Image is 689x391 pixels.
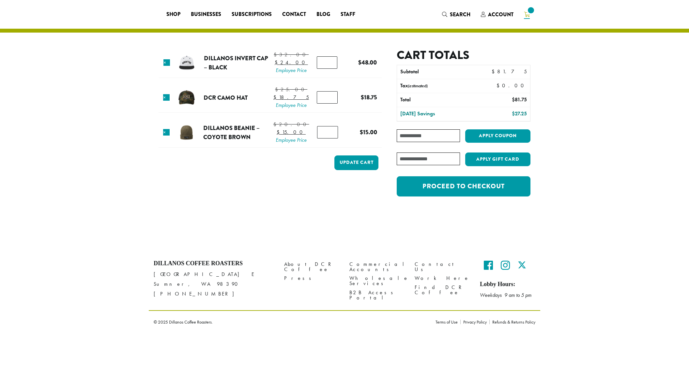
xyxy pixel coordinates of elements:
[154,320,426,324] p: © 2025 Dillanos Coffee Roasters.
[277,129,306,136] bdi: 15.00
[282,10,306,19] span: Contact
[161,9,186,20] a: Shop
[361,93,364,102] span: $
[492,68,497,75] span: $
[460,320,489,324] a: Privacy Policy
[166,10,180,19] span: Shop
[415,260,470,274] a: Contact Us
[275,86,307,93] bdi: 25.00
[360,128,363,137] span: $
[480,281,535,288] h5: Lobby Hours:
[273,101,309,109] span: Employee Price
[450,11,470,18] span: Search
[397,107,477,121] th: [DATE] Savings
[335,9,360,20] a: Staff
[277,129,282,136] span: $
[349,260,405,274] a: Commercial Accounts
[284,274,340,283] a: Press
[317,126,338,138] input: Product quantity
[284,260,340,274] a: About DCR Coffee
[275,59,308,66] bdi: 24.00
[512,96,515,103] span: $
[273,136,309,144] span: Employee Price
[512,96,527,103] bdi: 81.75
[408,83,428,89] small: (estimated)
[497,82,527,89] bdi: 0.00
[204,54,268,72] a: Dillanos Invert Cap – Black
[273,94,279,101] span: $
[415,274,470,283] a: Work Here
[176,122,197,143] img: Dillanos Beanie - Coyote Brown
[465,152,530,166] button: Apply Gift Card
[163,59,170,66] a: Remove this item
[275,86,281,93] span: $
[476,9,519,20] a: Account
[397,65,477,79] th: Subtotal
[277,9,311,20] a: Contact
[349,274,405,288] a: Wholesale Services
[358,58,377,67] bdi: 48.00
[154,260,274,267] h4: Dillanos Coffee Roasters
[358,58,361,67] span: $
[317,91,338,104] input: Product quantity
[415,283,470,297] a: Find DCR Coffee
[226,9,277,20] a: Subscriptions
[232,10,272,19] span: Subscriptions
[273,94,309,101] bdi: 18.75
[154,269,274,299] p: [GEOGRAPHIC_DATA] E Sumner, WA 98390 [PHONE_NUMBER]
[360,128,377,137] bdi: 15.00
[437,9,476,20] a: Search
[204,93,248,102] a: DCR Camo Hat
[480,292,531,298] em: Weekdays 9 am to 5 pm
[512,110,527,117] bdi: 27.25
[317,56,337,69] input: Product quantity
[176,87,197,109] img: DCR Camo Hat
[361,93,377,102] bdi: 18.75
[488,11,513,18] span: Account
[275,59,280,66] span: $
[176,52,197,74] img: Dillanos Invert Cap - Black
[489,320,535,324] a: Refunds & Returns Policy
[311,9,335,20] a: Blog
[334,155,378,170] button: Update cart
[397,79,491,93] th: Tax
[274,51,309,58] bdi: 32.00
[465,129,530,143] button: Apply coupon
[274,66,309,74] span: Employee Price
[397,93,477,107] th: Total
[436,320,460,324] a: Terms of Use
[341,10,355,19] span: Staff
[273,121,309,128] bdi: 20.00
[274,51,279,58] span: $
[492,68,527,75] bdi: 81.75
[316,10,330,19] span: Blog
[163,94,170,101] a: Remove this item
[349,288,405,302] a: B2B Access Portal
[203,123,260,141] a: Dillanos Beanie – Coyote Brown
[273,121,279,128] span: $
[397,48,530,62] h2: Cart totals
[186,9,226,20] a: Businesses
[497,82,502,89] span: $
[397,176,530,196] a: Proceed to checkout
[191,10,221,19] span: Businesses
[512,110,515,117] span: $
[163,129,170,136] a: Remove this item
